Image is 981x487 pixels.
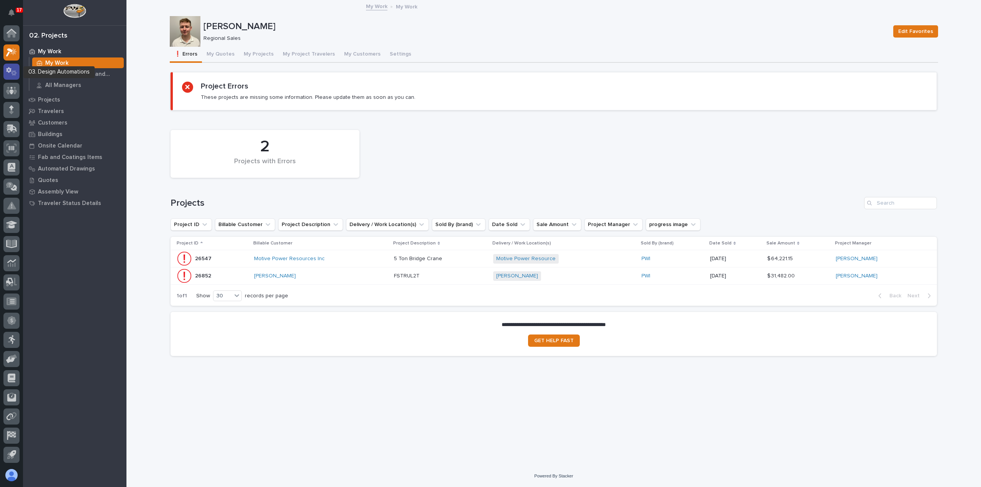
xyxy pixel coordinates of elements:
button: Billable Customer [215,218,275,231]
span: Edit Favorites [898,27,933,36]
button: users-avatar [3,467,20,483]
p: Automated Drawings [38,166,95,172]
p: FSTRUL2T [394,271,421,279]
a: Traveler Status Details [23,197,126,209]
p: Travelers [38,108,64,115]
span: GET HELP FAST [534,338,574,343]
button: My Projects [239,47,278,63]
div: Projects with Errors [184,157,346,174]
a: Customers [23,117,126,128]
p: Project Description [393,239,436,248]
p: My Work [396,2,417,10]
button: Notifications [3,5,20,21]
a: [PERSON_NAME] [836,256,878,262]
a: [PERSON_NAME] [254,273,296,279]
button: progress image [646,218,700,231]
button: Next [904,292,937,299]
p: These projects are missing some information. Please update them as soon as you can. [201,94,415,101]
p: All Managers [45,82,81,89]
button: Project Manager [584,218,643,231]
p: My Work [45,60,69,67]
p: Date Sold [709,239,732,248]
a: Quotes [23,174,126,186]
button: Delivery / Work Location(s) [346,218,429,231]
div: 2 [184,137,346,156]
a: PWI [641,273,650,279]
p: [DATE] [710,256,761,262]
p: Billable Customer [253,239,292,248]
button: My Project Travelers [278,47,340,63]
button: Sale Amount [533,218,581,231]
p: 26547 [195,254,213,262]
button: Sold By (brand) [432,218,486,231]
button: Date Sold [489,218,530,231]
p: Traveler Status Details [38,200,101,207]
tr: 2654726547 Motive Power Resources Inc 5 Ton Bridge Crane5 Ton Bridge Crane Motive Power Resource ... [171,250,937,267]
button: Settings [385,47,416,63]
button: My Customers [340,47,385,63]
a: GET HELP FAST [528,335,580,347]
p: Delivery / Work Location(s) [492,239,551,248]
a: Buildings [23,128,126,140]
p: Project Manager [835,239,871,248]
p: Project ID [177,239,198,248]
button: Project Description [278,218,343,231]
p: 5 Ton Bridge Crane [394,254,444,262]
span: Next [907,292,924,299]
h1: Projects [171,198,861,209]
a: Motive Power Resources Inc [254,256,325,262]
div: 30 [213,292,232,300]
p: Show [196,293,210,299]
a: Assembly View [23,186,126,197]
h2: Project Errors [201,82,248,91]
a: Onsite Calendar [23,140,126,151]
span: Back [885,292,901,299]
p: Project Managers and Engineers [45,71,121,78]
a: Travelers [23,105,126,117]
a: Fab and Coatings Items [23,151,126,163]
a: PWI [641,256,650,262]
a: Motive Power Resource [496,256,556,262]
p: [PERSON_NAME] [203,21,887,32]
a: [PERSON_NAME] [836,273,878,279]
p: $ 31,482.00 [767,271,796,279]
p: Onsite Calendar [38,143,82,149]
a: All Managers [30,80,126,90]
p: Quotes [38,177,58,184]
p: My Work [38,48,61,55]
button: Edit Favorites [893,25,938,38]
div: 02. Projects [29,32,67,40]
p: Fab and Coatings Items [38,154,102,161]
p: Buildings [38,131,62,138]
p: [DATE] [710,273,761,279]
p: 17 [17,7,22,13]
input: Search [864,197,937,209]
a: My Work [30,57,126,68]
p: Regional Sales [203,35,884,42]
p: Projects [38,97,60,103]
a: Powered By Stacker [534,474,573,478]
a: Automated Drawings [23,163,126,174]
p: 26852 [195,271,213,279]
p: Assembly View [38,189,78,195]
img: Workspace Logo [63,4,86,18]
a: My Work [23,46,126,57]
p: 1 of 1 [171,287,193,305]
button: My Quotes [202,47,239,63]
a: My Work [366,2,387,10]
p: $ 64,221.15 [767,254,794,262]
p: Sold By (brand) [641,239,674,248]
a: [PERSON_NAME] [496,273,538,279]
div: Notifications17 [10,9,20,21]
p: records per page [245,293,288,299]
a: Project Managers and Engineers [30,69,126,79]
tr: 2685226852 [PERSON_NAME] FSTRUL2TFSTRUL2T [PERSON_NAME] PWI [DATE]$ 31,482.00$ 31,482.00 [PERSON_... [171,267,937,285]
p: Sale Amount [766,239,795,248]
a: Projects [23,94,126,105]
button: Back [872,292,904,299]
p: Customers [38,120,67,126]
button: Project ID [171,218,212,231]
button: ❗ Errors [170,47,202,63]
